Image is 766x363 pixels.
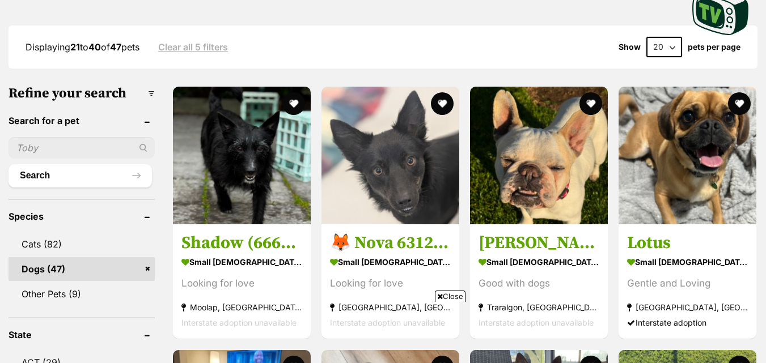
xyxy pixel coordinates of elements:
label: pets per page [688,42,740,52]
a: Cats (82) [9,232,155,256]
button: favourite [282,92,305,115]
strong: 47 [110,41,121,53]
div: Gentle and Loving [627,276,748,292]
a: Dogs (47) [9,257,155,281]
a: Other Pets (9) [9,282,155,306]
h3: Shadow (66664) [181,233,302,254]
button: favourite [579,92,602,115]
a: Shadow (66664) small [DEMOGRAPHIC_DATA] Dog Looking for love Moolap, [GEOGRAPHIC_DATA] Interstate... [173,224,311,339]
div: Interstate adoption [627,315,748,331]
div: Looking for love [181,276,302,292]
h3: [PERSON_NAME] [479,233,599,254]
span: Displaying to of pets [26,41,139,53]
header: State [9,330,155,340]
a: Lotus small [DEMOGRAPHIC_DATA] Dog Gentle and Loving [GEOGRAPHIC_DATA], [GEOGRAPHIC_DATA] Interst... [619,224,756,339]
a: Clear all 5 filters [158,42,228,52]
a: [PERSON_NAME] small [DEMOGRAPHIC_DATA] Dog Good with dogs Traralgon, [GEOGRAPHIC_DATA] Interstate... [470,224,608,339]
h3: 🦊 Nova 6312 🦊 [330,233,451,254]
strong: 21 [70,41,80,53]
strong: small [DEMOGRAPHIC_DATA] Dog [479,254,599,271]
strong: small [DEMOGRAPHIC_DATA] Dog [627,254,748,271]
h3: Refine your search [9,86,155,101]
h3: Lotus [627,233,748,254]
span: Show [619,42,641,52]
strong: small [DEMOGRAPHIC_DATA] Dog [181,254,302,271]
button: favourite [431,92,454,115]
span: Close [435,291,465,302]
strong: Moolap, [GEOGRAPHIC_DATA] [181,300,302,315]
button: Search [9,164,152,187]
a: 🦊 Nova 6312 🦊 small [DEMOGRAPHIC_DATA] Dog Looking for love [GEOGRAPHIC_DATA], [GEOGRAPHIC_DATA] ... [321,224,459,339]
header: Search for a pet [9,116,155,126]
strong: [GEOGRAPHIC_DATA], [GEOGRAPHIC_DATA] [627,300,748,315]
div: Good with dogs [479,276,599,292]
img: Shelby - French Bulldog [470,87,608,224]
strong: small [DEMOGRAPHIC_DATA] Dog [330,254,451,271]
img: Lotus - Pug x Cavalier King Charles Spaniel Dog [619,87,756,224]
header: Species [9,211,155,221]
strong: Traralgon, [GEOGRAPHIC_DATA] [479,300,599,315]
button: favourite [728,92,751,115]
strong: 40 [88,41,101,53]
img: Shadow (66664) - Scottish Terrier Dog [173,87,311,224]
input: Toby [9,137,155,159]
strong: [GEOGRAPHIC_DATA], [GEOGRAPHIC_DATA] [330,300,451,315]
div: Looking for love [330,276,451,292]
img: 🦊 Nova 6312 🦊 - Australian Kelpie x Jack Russell Terrier Dog [321,87,459,224]
iframe: Advertisement [177,306,590,357]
